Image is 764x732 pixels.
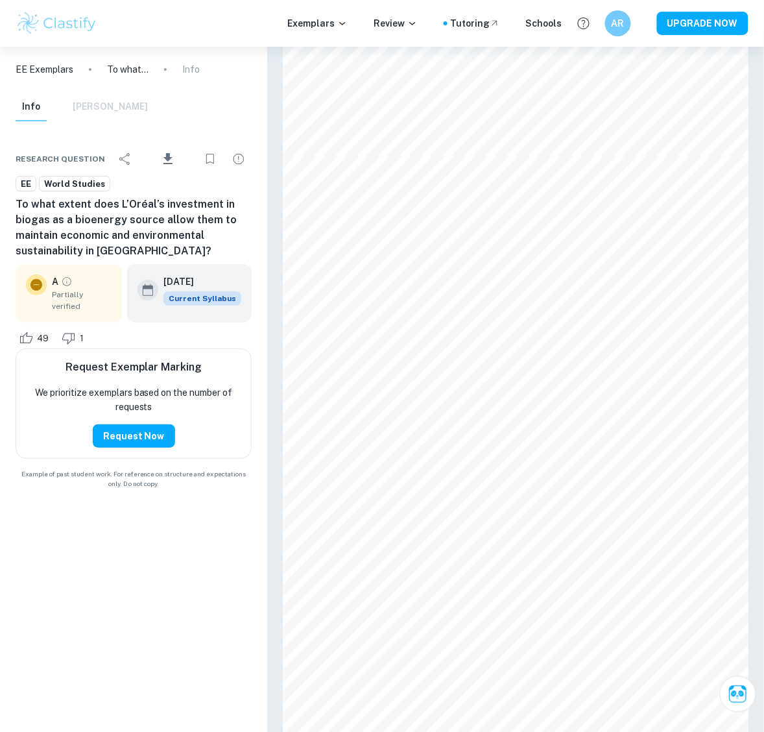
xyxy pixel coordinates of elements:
[226,146,252,172] div: Report issue
[657,12,748,35] button: UPGRADE NOW
[16,153,105,165] span: Research question
[40,178,110,191] span: World Studies
[526,16,562,30] a: Schools
[450,16,500,30] a: Tutoring
[66,360,202,375] h6: Request Exemplar Marking
[112,146,138,172] div: Share
[16,469,252,489] span: Example of past student work. For reference on structure and expectations only. Do not copy.
[573,12,595,34] button: Help and Feedback
[16,62,73,77] a: EE Exemplars
[73,332,91,345] span: 1
[141,142,195,176] div: Download
[163,291,241,306] span: Current Syllabus
[39,176,110,192] a: World Studies
[16,93,47,121] button: Info
[52,289,112,312] span: Partially verified
[182,62,200,77] p: Info
[27,385,241,414] p: We prioritize exemplars based on the number of requests
[61,276,73,287] a: Grade partially verified
[720,676,756,713] button: Ask Clai
[30,332,56,345] span: 49
[605,10,631,36] button: AR
[93,424,175,448] button: Request Now
[16,10,98,36] img: Clastify logo
[16,178,36,191] span: EE
[163,274,231,289] h6: [DATE]
[611,16,626,30] h6: AR
[107,62,149,77] p: To what extent does L’Oréal’s investment in biogas as a bioenergy source allow them to maintain e...
[374,16,418,30] p: Review
[16,328,56,348] div: Like
[287,16,348,30] p: Exemplars
[16,176,36,192] a: EE
[52,274,58,289] p: A
[16,197,252,259] h6: To what extent does L’Oréal’s investment in biogas as a bioenergy source allow them to maintain e...
[58,328,91,348] div: Dislike
[197,146,223,172] div: Bookmark
[163,291,241,306] div: This exemplar is based on the current syllabus. Feel free to refer to it for inspiration/ideas wh...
